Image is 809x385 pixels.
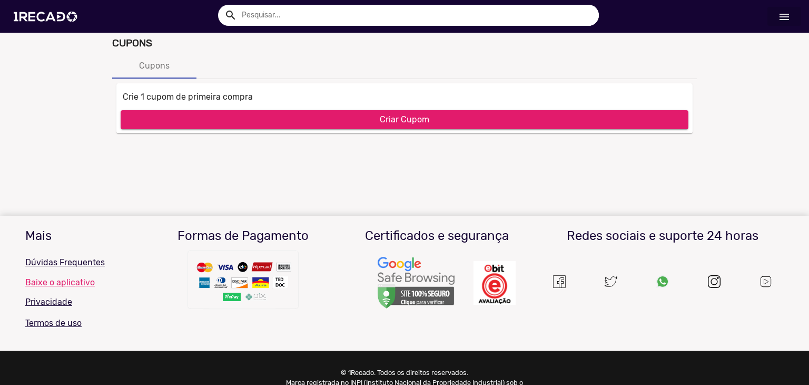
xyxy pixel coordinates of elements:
[112,37,152,49] b: CUPONS
[121,110,688,129] button: Criar Cupom
[234,5,599,26] input: Pesquisar...
[221,5,239,24] button: Example home icon
[541,228,784,244] h3: Redes sociais e suporte 24 horas
[25,296,139,309] p: Privacidade
[605,275,617,288] img: twitter.svg
[348,228,526,244] h3: Certificados e segurança
[380,114,429,124] span: Criar Cupom
[25,256,139,269] p: Dúvidas Frequentes
[25,317,139,330] p: Termos de uso
[185,248,301,316] img: Um recado,1Recado,1 recado,vídeo de famosos,site para pagar famosos,vídeos e lives exclusivas de ...
[154,228,332,244] h3: Formas de Pagamento
[377,256,456,310] img: Um recado,1Recado,1 recado,vídeo de famosos,site para pagar famosos,vídeos e lives exclusivas de ...
[25,277,139,287] a: Baixe o aplicativo
[139,60,170,72] div: Cupons
[25,228,139,244] h3: Mais
[708,275,721,288] img: instagram.svg
[553,275,566,288] img: Um recado,1Recado,1 recado,vídeo de famosos,site para pagar famosos,vídeos e lives exclusivas de ...
[224,9,237,22] mat-icon: Example home icon
[473,261,516,305] img: Um recado,1Recado,1 recado,vídeo de famosos,site para pagar famosos,vídeos e lives exclusivas de ...
[759,275,773,288] img: Um recado,1Recado,1 recado,vídeo de famosos,site para pagar famosos,vídeos e lives exclusivas de ...
[121,90,688,102] h6: Crie 1 cupom de primeira compra
[778,11,791,23] mat-icon: Início
[656,275,669,288] img: Um recado,1Recado,1 recado,vídeo de famosos,site para pagar famosos,vídeos e lives exclusivas de ...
